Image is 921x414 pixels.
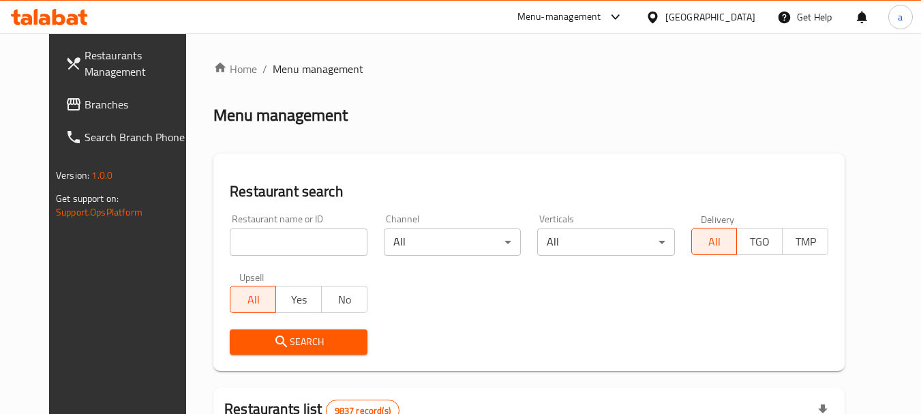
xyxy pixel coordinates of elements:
[537,228,674,256] div: All
[736,228,783,255] button: TGO
[236,290,271,310] span: All
[327,290,362,310] span: No
[213,61,257,77] a: Home
[56,190,119,207] span: Get support on:
[55,39,203,88] a: Restaurants Management
[55,121,203,153] a: Search Branch Phone
[230,181,828,202] h2: Restaurant search
[213,104,348,126] h2: Menu management
[384,228,521,256] div: All
[782,228,828,255] button: TMP
[230,329,367,355] button: Search
[55,88,203,121] a: Branches
[282,290,316,310] span: Yes
[56,166,89,184] span: Version:
[788,232,823,252] span: TMP
[85,96,192,113] span: Branches
[275,286,322,313] button: Yes
[91,166,112,184] span: 1.0.0
[697,232,732,252] span: All
[665,10,755,25] div: [GEOGRAPHIC_DATA]
[239,272,265,282] label: Upsell
[898,10,903,25] span: a
[241,334,356,351] span: Search
[230,228,367,256] input: Search for restaurant name or ID..
[85,129,192,145] span: Search Branch Phone
[691,228,738,255] button: All
[701,214,735,224] label: Delivery
[262,61,267,77] li: /
[273,61,363,77] span: Menu management
[213,61,845,77] nav: breadcrumb
[517,9,601,25] div: Menu-management
[56,203,142,221] a: Support.OpsPlatform
[85,47,192,80] span: Restaurants Management
[742,232,777,252] span: TGO
[230,286,276,313] button: All
[321,286,367,313] button: No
